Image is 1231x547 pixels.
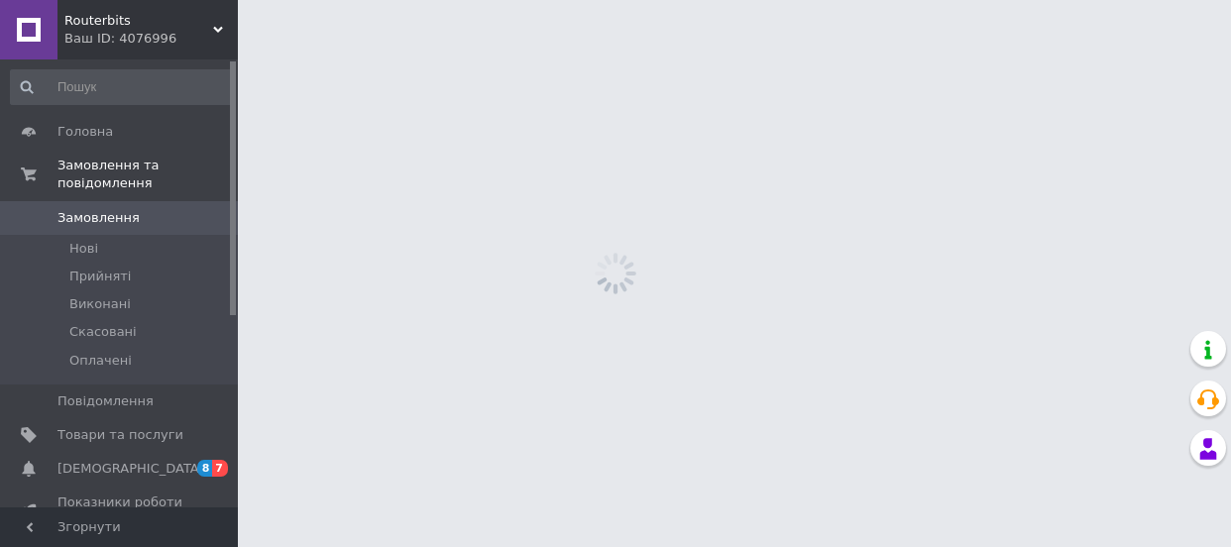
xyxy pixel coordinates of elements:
span: Нові [69,240,98,258]
span: Оплачені [69,352,132,370]
span: Routerbits [64,12,213,30]
span: 8 [197,460,213,477]
span: Скасовані [69,323,137,341]
span: Замовлення та повідомлення [57,157,238,192]
span: Головна [57,123,113,141]
div: Ваш ID: 4076996 [64,30,238,48]
span: Замовлення [57,209,140,227]
span: Повідомлення [57,392,154,410]
span: Прийняті [69,268,131,285]
span: Товари та послуги [57,426,183,444]
span: Виконані [69,295,131,313]
span: 7 [212,460,228,477]
span: Показники роботи компанії [57,493,183,529]
span: [DEMOGRAPHIC_DATA] [57,460,204,478]
input: Пошук [10,69,233,105]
